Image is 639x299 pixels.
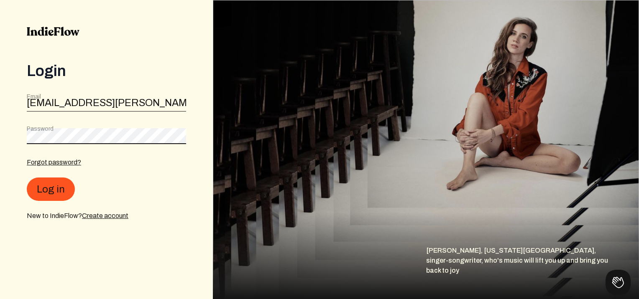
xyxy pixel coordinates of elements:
[27,211,186,221] div: New to IndieFlow?
[27,125,54,133] label: Password
[82,212,128,219] a: Create account
[606,270,631,295] iframe: Toggle Customer Support
[27,177,75,201] button: Log in
[27,159,81,166] a: Forgot password?
[27,27,79,36] img: indieflow-logo-black.svg
[27,93,41,101] label: Email
[426,246,639,299] div: [PERSON_NAME], [US_STATE][GEOGRAPHIC_DATA], singer-songwriter, who's music will lift you up and b...
[27,63,186,79] div: Login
